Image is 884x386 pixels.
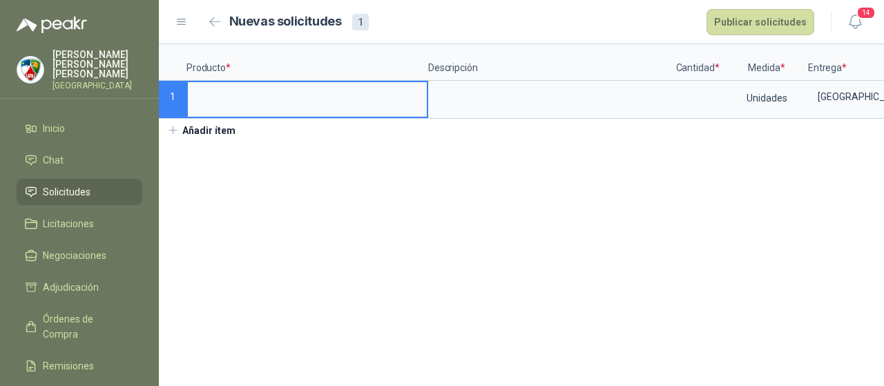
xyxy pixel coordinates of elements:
[17,17,87,33] img: Logo peakr
[43,311,129,342] span: Órdenes de Compra
[229,12,342,32] h2: Nuevas solicitudes
[159,81,186,119] p: 1
[725,44,808,81] p: Medida
[707,9,814,35] button: Publicar solicitudes
[43,121,65,136] span: Inicio
[428,44,670,81] p: Descripción
[17,57,44,83] img: Company Logo
[17,306,142,347] a: Órdenes de Compra
[17,353,142,379] a: Remisiones
[186,44,428,81] p: Producto
[43,216,94,231] span: Licitaciones
[856,6,876,19] span: 14
[17,179,142,205] a: Solicitudes
[17,211,142,237] a: Licitaciones
[17,242,142,269] a: Negociaciones
[43,153,64,168] span: Chat
[43,358,94,374] span: Remisiones
[352,14,369,30] div: 1
[17,115,142,142] a: Inicio
[670,44,725,81] p: Cantidad
[727,82,807,114] div: Unidades
[17,274,142,300] a: Adjudicación
[159,119,244,142] button: Añadir ítem
[43,280,99,295] span: Adjudicación
[17,147,142,173] a: Chat
[43,184,90,200] span: Solicitudes
[43,248,106,263] span: Negociaciones
[52,81,142,90] p: [GEOGRAPHIC_DATA]
[52,50,142,79] p: [PERSON_NAME] [PERSON_NAME] [PERSON_NAME]
[843,10,867,35] button: 14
